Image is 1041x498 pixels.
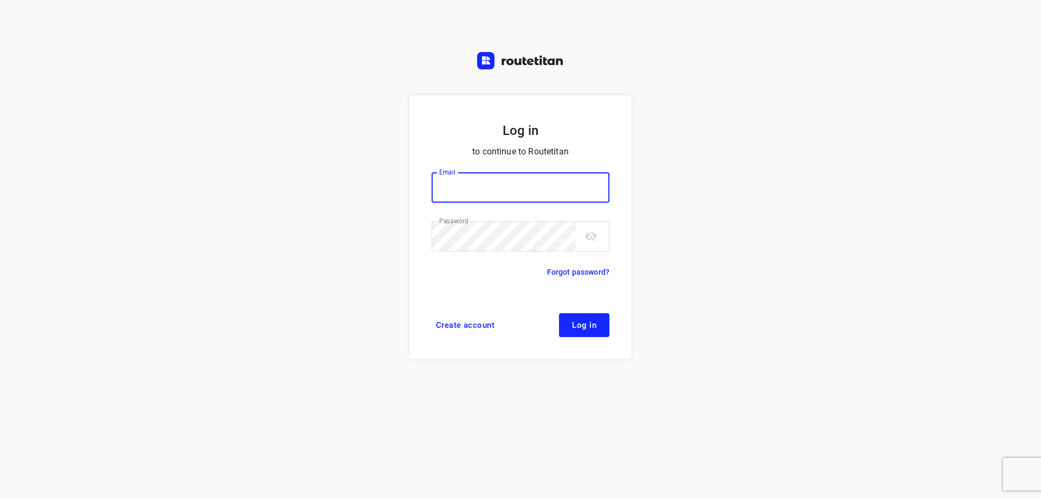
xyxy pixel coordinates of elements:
span: Log in [572,321,596,329]
p: to continue to Routetitan [432,144,609,159]
a: Routetitan [477,52,564,72]
button: Log in [559,313,609,337]
img: Routetitan [477,52,564,69]
h5: Log in [432,121,609,140]
a: Create account [432,313,499,337]
span: Create account [436,321,494,329]
a: Forgot password? [547,266,609,279]
button: toggle password visibility [580,225,602,247]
